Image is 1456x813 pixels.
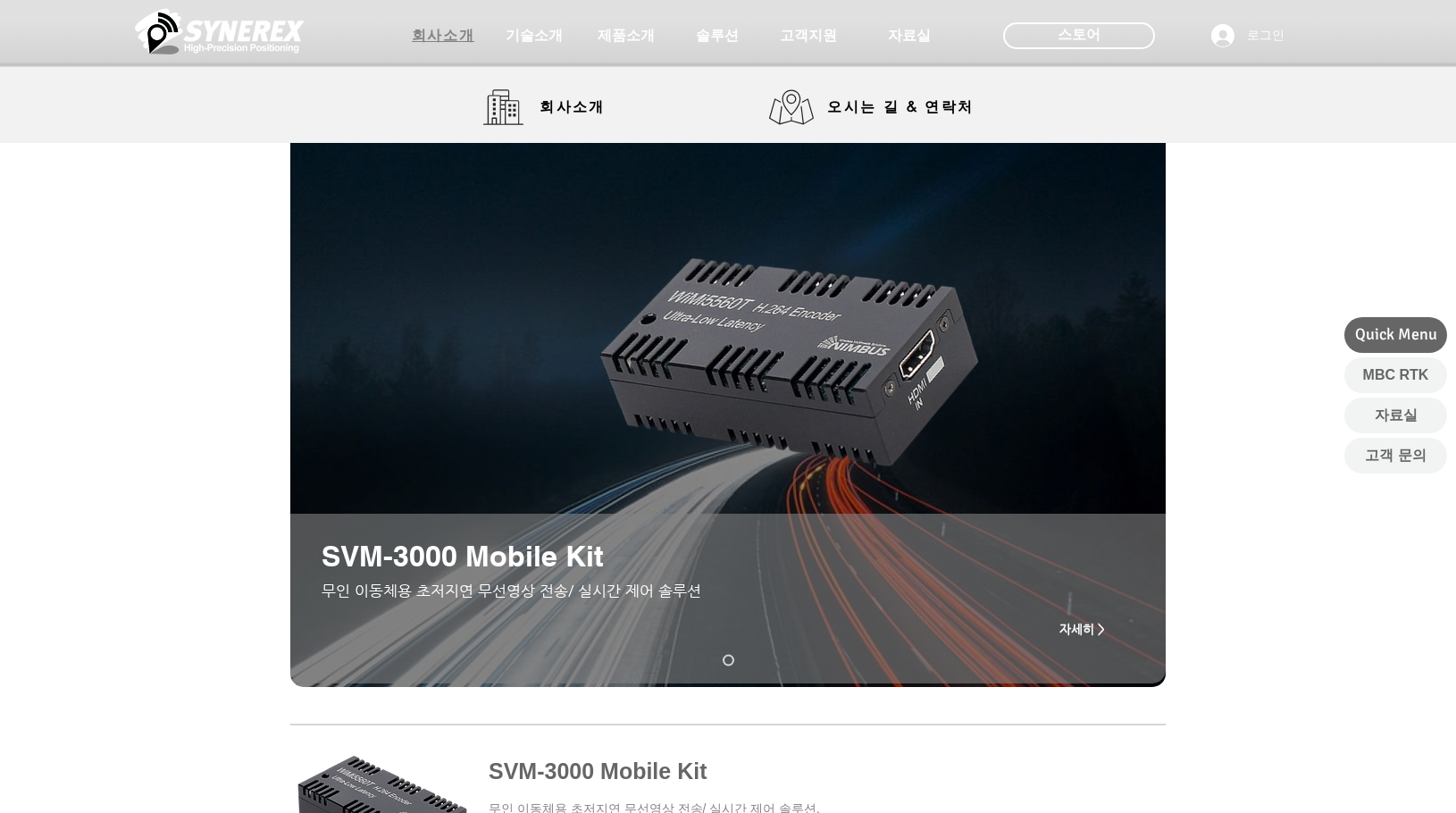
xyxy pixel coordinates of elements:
[506,27,563,46] span: 기술소개
[1344,398,1447,433] a: 자료실
[1344,438,1447,474] a: 고객 문의
[696,27,739,46] span: 솔루션
[578,179,1005,545] img: WiMi5560T_5.png
[827,97,974,117] span: 오시는 길 & 연락처
[769,89,988,125] a: 오시는 길 & 연락처
[412,27,474,46] span: 회사소개
[888,27,931,46] span: 자료실
[322,539,604,573] span: SVM-3000 Mobile Kit
[1355,323,1437,346] span: Quick Menu
[1344,357,1447,393] a: MBC RTK
[598,27,655,46] span: 제품소개
[1241,27,1291,45] span: 로그인
[1363,365,1429,385] span: MBC RTK
[1199,19,1297,53] button: 로그인
[723,655,734,666] a: AVM-2020 Mobile Kit
[582,18,671,54] a: 제품소개
[1375,406,1418,425] span: 자료실
[135,4,305,58] img: 씨너렉스_White_simbol_대지 1.png
[780,27,837,46] span: 고객지원
[1059,622,1105,636] span: 자세히 >
[290,116,1166,687] img: Traffic%20Long%20Exposure_edited.jpg
[1344,317,1447,353] div: Quick Menu
[1003,22,1155,49] div: 스토어
[764,18,853,54] a: 고객지원
[540,98,606,117] span: 회사소개
[673,18,762,54] a: 솔루션
[322,582,701,599] span: 무인 이동체용 초저지연 무선영상 전송/ 실시간 제어 솔루션
[483,89,617,125] a: 회사소개
[290,116,1166,687] div: 슬라이드쇼
[1058,25,1100,45] span: 스토어
[865,18,954,54] a: 자료실
[490,18,579,54] a: 기술소개
[715,655,741,666] nav: 슬라이드
[1365,446,1426,465] span: 고객 문의
[1046,611,1117,647] a: 자세히 >
[398,18,488,54] a: 회사소개
[1251,736,1456,813] iframe: Wix Chat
